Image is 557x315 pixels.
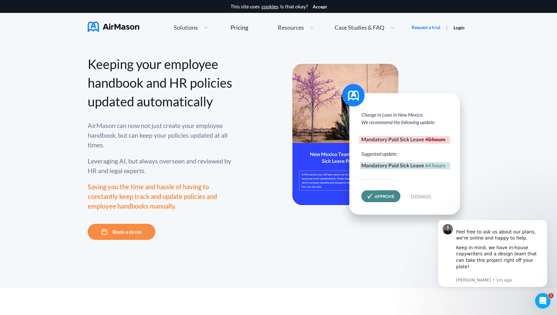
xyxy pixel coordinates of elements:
[454,25,464,30] a: Login
[28,2,114,56] div: Message content
[335,25,384,30] span: Case Studies & FAQ
[174,25,198,30] span: Solutions
[313,4,327,9] button: Accept cookies
[88,22,139,32] img: AirMason Logo
[28,57,114,63] p: Message from Holly, sent 1m ago
[88,156,233,175] div: Leveraging AI, but always overseen and reviewed by HR and legal experts.
[261,4,278,9] a: cookies
[88,182,233,211] div: Saving you the time and hassle of having to constantly keep track and update policies and employe...
[292,64,470,230] img: handbook apu
[28,2,114,21] div: Feel free to ask us about our plans, we're online and happy to help.
[88,121,233,150] div: AirMason can now not just create your employee handbook, but can keep your policies updated at al...
[428,220,557,291] iframe: Intercom notifications message
[15,4,25,14] img: Profile image for Holly
[88,55,233,111] div: Keeping your employee handbook and HR policies updated automatically
[230,22,248,33] a: Pricing
[230,25,248,30] div: Pricing
[28,25,114,56] div: Keep in mind, we have in-house copywriters and a design team that can take this project right off...
[278,25,304,30] span: Resources
[548,293,553,298] span: 1
[446,24,448,30] span: |
[412,24,440,31] a: Request a trial
[88,224,155,240] button: Book a demo
[535,293,551,309] iframe: Intercom live chat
